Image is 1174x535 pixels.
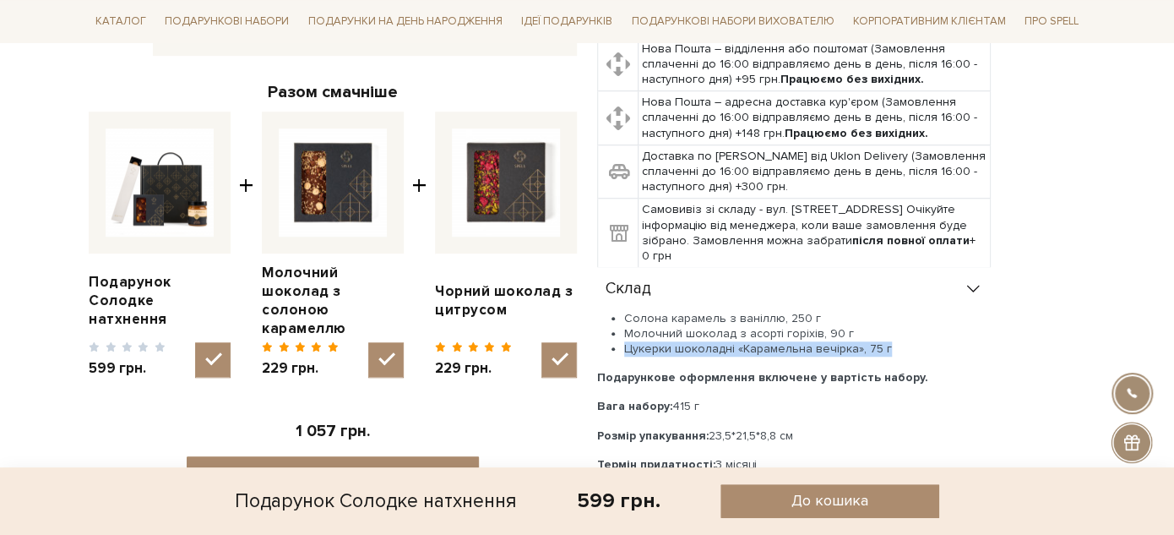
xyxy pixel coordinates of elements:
[435,359,512,378] span: 229 грн.
[158,8,296,35] a: Подарункові набори
[89,8,153,35] a: Каталог
[235,484,517,518] div: Подарунок Солодке натхнення
[639,199,991,268] td: Самовивіз зі складу - вул. [STREET_ADDRESS] Очікуйте інформацію від менеджера, коли ваше замовлен...
[780,72,924,86] b: Працюємо без вихідних.
[720,484,939,518] button: До кошика
[412,112,427,378] span: +
[302,8,509,35] a: Подарунки на День народження
[577,488,660,514] div: 599 грн.
[262,359,339,378] span: 229 грн.
[597,429,991,444] p: 23,5*21,5*8,8 см
[639,145,991,199] td: Доставка по [PERSON_NAME] від Uklon Delivery (Замовлення сплаченні до 16:00 відправляємо день в д...
[846,7,1013,35] a: Корпоративним клієнтам
[239,112,253,378] span: +
[624,311,991,326] li: Солона карамель з ваніллю, 250 г
[624,7,840,35] a: Подарункові набори вихователю
[514,8,619,35] a: Ідеї подарунків
[597,399,672,413] b: Вага набору:
[187,456,480,491] button: Додати 3 товара до кошика
[852,233,970,248] b: після повної оплати
[89,273,231,329] a: Подарунок Солодке натхнення
[639,37,991,91] td: Нова Пошта – відділення або поштомат (Замовлення сплаченні до 16:00 відправляємо день в день, піс...
[597,429,709,443] b: Розмір упакування:
[597,457,715,472] b: Термін придатності:
[89,81,577,103] div: Разом смачніше
[452,128,560,237] img: Чорний шоколад з цитрусом
[296,422,370,441] span: 1 057 грн.
[597,399,991,414] p: 415 г
[262,264,404,338] a: Молочний шоколад з солоною карамеллю
[791,491,868,510] span: До кошика
[1018,8,1085,35] a: Про Spell
[597,370,928,385] b: Подарункове оформлення включене у вартість набору.
[624,326,991,341] li: Молочний шоколад з асорті горіхів, 90 г
[785,126,928,140] b: Працюємо без вихідних.
[639,91,991,145] td: Нова Пошта – адресна доставка кур'єром (Замовлення сплаченні до 16:00 відправляємо день в день, п...
[106,128,214,237] img: Подарунок Солодке натхнення
[624,341,991,357] li: Цукерки шоколадні «Карамельна вечірка», 75 г
[89,359,166,378] span: 599 грн.
[279,128,387,237] img: Молочний шоколад з солоною карамеллю
[435,282,577,319] a: Чорний шоколад з цитрусом
[606,281,651,297] span: Склад
[597,457,991,472] p: 3 місяці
